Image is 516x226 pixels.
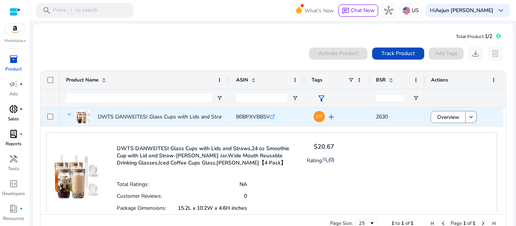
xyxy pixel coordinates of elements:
[327,112,336,121] span: add
[5,66,22,72] p: Product
[77,110,90,123] img: 713TW9GOSXL.jpg
[328,156,334,163] span: (0)
[471,49,480,58] span: download
[244,192,247,200] p: 0
[5,38,26,44] p: Marketplace
[9,204,18,213] span: book_4
[468,114,474,120] mat-icon: keyboard_arrow_down
[117,204,166,212] p: Package Dimensions:
[307,155,328,165] p: Rating:
[292,95,298,101] button: Open Filter Menu
[54,140,98,199] img: 713TW9GOSXL.jpg
[5,24,25,35] img: amazon.svg
[485,33,492,40] span: 1/2
[20,108,23,111] span: fiber_manual_record
[66,77,99,83] span: Product Name
[376,77,386,83] span: BSR
[42,6,51,15] span: search
[3,215,24,222] p: Resources
[403,7,410,14] img: us.svg
[239,181,247,188] p: NA
[6,140,22,147] p: Reports
[9,80,18,89] span: campaign
[381,3,396,18] button: hub
[236,94,287,103] input: ASIN Filter Input
[236,77,248,83] span: ASIN
[98,109,270,125] p: DWTS DANWEITESI Glass Cups with Lids and Straws,24 oz Smoothie...
[117,181,149,188] p: Total Ratings:
[68,6,74,15] span: /
[338,5,378,17] button: chatChat Now
[317,94,326,103] span: filter_alt
[9,91,18,97] p: Ads
[9,154,18,163] span: handyman
[384,6,393,15] span: hub
[9,129,18,138] span: lab_profile
[307,143,334,151] h4: $20.67
[316,114,322,119] span: CP
[20,132,23,135] span: fiber_manual_record
[412,4,419,17] p: US
[117,192,162,200] p: Customer Reviews:
[117,145,297,166] p: DWTS DANWEITESI Glass Cups with Lids and Straws,24 oz Smoothie Cup with Lid and Straw-[PERSON_NAM...
[468,46,483,61] button: download
[9,105,18,114] span: donut_small
[372,48,424,60] button: Track Product
[312,77,322,83] span: Tags
[304,4,334,17] span: What's New
[20,83,23,86] span: fiber_manual_record
[351,7,375,14] span: Chat Now
[236,113,270,120] span: B0BPXVBB5V
[53,6,97,15] p: Press to search
[2,190,25,197] p: Developers
[9,179,18,188] span: code_blocks
[20,207,23,210] span: fiber_manual_record
[382,49,415,57] span: Track Product
[431,77,448,83] span: Actions
[456,34,485,40] span: Total Product:
[430,8,493,13] p: Hi
[431,111,466,123] button: Overview
[8,165,19,172] p: Tools
[496,6,505,15] span: keyboard_arrow_down
[437,109,459,125] span: Overview
[178,204,247,212] p: 15.2L x 10.2W x 4.6H inches
[342,7,349,15] span: chat
[435,7,493,14] b: Aejun [PERSON_NAME]
[216,95,222,101] button: Open Filter Menu
[376,113,388,120] span: 2630
[8,115,19,122] p: Sales
[66,94,212,103] input: Product Name Filter Input
[9,55,18,64] span: inventory_2
[413,95,419,101] button: Open Filter Menu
